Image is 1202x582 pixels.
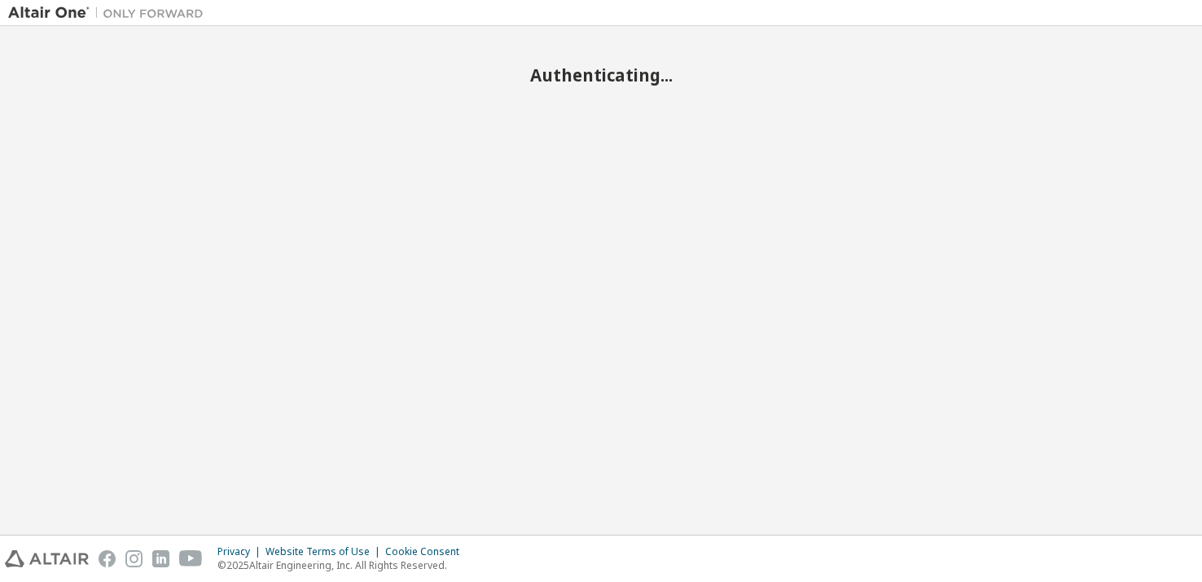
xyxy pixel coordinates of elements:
[385,545,469,558] div: Cookie Consent
[217,545,265,558] div: Privacy
[8,5,212,21] img: Altair One
[99,550,116,567] img: facebook.svg
[8,64,1194,86] h2: Authenticating...
[217,558,469,572] p: © 2025 Altair Engineering, Inc. All Rights Reserved.
[265,545,385,558] div: Website Terms of Use
[179,550,203,567] img: youtube.svg
[152,550,169,567] img: linkedin.svg
[125,550,143,567] img: instagram.svg
[5,550,89,567] img: altair_logo.svg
